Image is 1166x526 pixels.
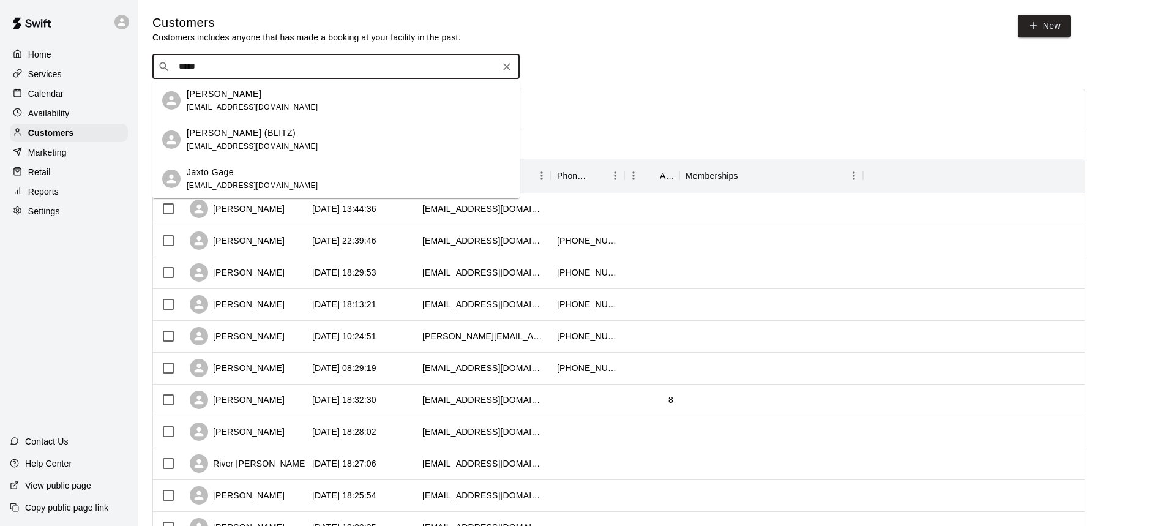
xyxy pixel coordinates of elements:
[10,202,128,220] a: Settings
[312,266,376,279] div: 2025-09-08 18:29:53
[190,327,285,345] div: [PERSON_NAME]
[422,426,545,438] div: pris123p@gmail.com
[190,200,285,218] div: [PERSON_NAME]
[312,457,376,470] div: 2025-09-05 18:27:06
[152,31,461,43] p: Customers includes anyone that has made a booking at your facility in the past.
[152,15,461,31] h5: Customers
[498,58,515,75] button: Clear
[10,65,128,83] a: Services
[28,68,62,80] p: Services
[10,143,128,162] a: Marketing
[10,45,128,64] a: Home
[190,423,285,441] div: [PERSON_NAME]
[557,235,618,247] div: +17605529858
[422,235,545,247] div: brookeyvega@gmail.com
[152,54,520,79] div: Search customers by name or email
[190,454,308,473] div: River [PERSON_NAME]
[25,457,72,470] p: Help Center
[606,167,624,185] button: Menu
[551,159,624,193] div: Phone Number
[28,205,60,217] p: Settings
[422,266,545,279] div: ssulick13@gmail.com
[416,159,551,193] div: Email
[187,181,318,190] span: [EMAIL_ADDRESS][DOMAIN_NAME]
[25,479,91,492] p: View public page
[187,142,318,151] span: [EMAIL_ADDRESS][DOMAIN_NAME]
[190,486,285,505] div: [PERSON_NAME]
[28,107,70,119] p: Availability
[312,394,376,406] div: 2025-09-05 18:32:30
[845,167,863,185] button: Menu
[28,88,64,100] p: Calendar
[312,362,376,374] div: 2025-09-06 08:29:19
[162,170,181,188] div: Jaxto Gage
[557,298,618,310] div: +15625814482
[557,159,589,193] div: Phone Number
[668,394,673,406] div: 8
[422,330,545,342] div: juan.villalpando18@gmail.com
[312,426,376,438] div: 2025-09-05 18:28:02
[624,159,679,193] div: Age
[28,127,73,139] p: Customers
[312,489,376,502] div: 2025-09-05 18:25:54
[190,231,285,250] div: [PERSON_NAME]
[643,167,660,184] button: Sort
[422,298,545,310] div: fanncyreeh@icloud.com
[533,167,551,185] button: Menu
[162,130,181,149] div: Brent Lightfeldt (BLITZ)
[738,167,755,184] button: Sort
[190,263,285,282] div: [PERSON_NAME]
[679,159,863,193] div: Memberships
[187,88,261,100] p: [PERSON_NAME]
[557,330,618,342] div: +17602674132
[187,103,318,111] span: [EMAIL_ADDRESS][DOMAIN_NAME]
[557,266,618,279] div: +17143067704
[422,489,545,502] div: dragonsolo07@gmail.com
[25,502,108,514] p: Copy public page link
[187,166,234,179] p: Jaxto Gage
[589,167,606,184] button: Sort
[312,235,376,247] div: 2025-09-09 22:39:46
[28,186,59,198] p: Reports
[660,159,673,193] div: Age
[28,48,51,61] p: Home
[312,203,376,215] div: 2025-09-10 13:44:36
[624,167,643,185] button: Menu
[28,166,51,178] p: Retail
[10,182,128,201] a: Reports
[190,295,285,314] div: [PERSON_NAME]
[190,359,285,377] div: [PERSON_NAME]
[10,163,128,181] a: Retail
[187,127,296,140] p: [PERSON_NAME] (BLITZ)
[162,91,181,110] div: Brent Gage
[686,159,738,193] div: Memberships
[1018,15,1071,37] a: New
[10,85,128,103] a: Calendar
[10,124,128,142] a: Customers
[10,104,128,122] a: Availability
[28,146,67,159] p: Marketing
[422,203,545,215] div: robertduggan84@yahoo.com
[312,298,376,310] div: 2025-09-08 18:13:21
[422,394,545,406] div: jrdlttl@yahoo.com
[422,457,545,470] div: brandonmerline@hotmail.com
[25,435,69,448] p: Contact Us
[190,391,285,409] div: [PERSON_NAME]
[422,362,545,374] div: stevenlabarber@yahoo.com
[557,362,618,374] div: +19099380932
[312,330,376,342] div: 2025-09-06 10:24:51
